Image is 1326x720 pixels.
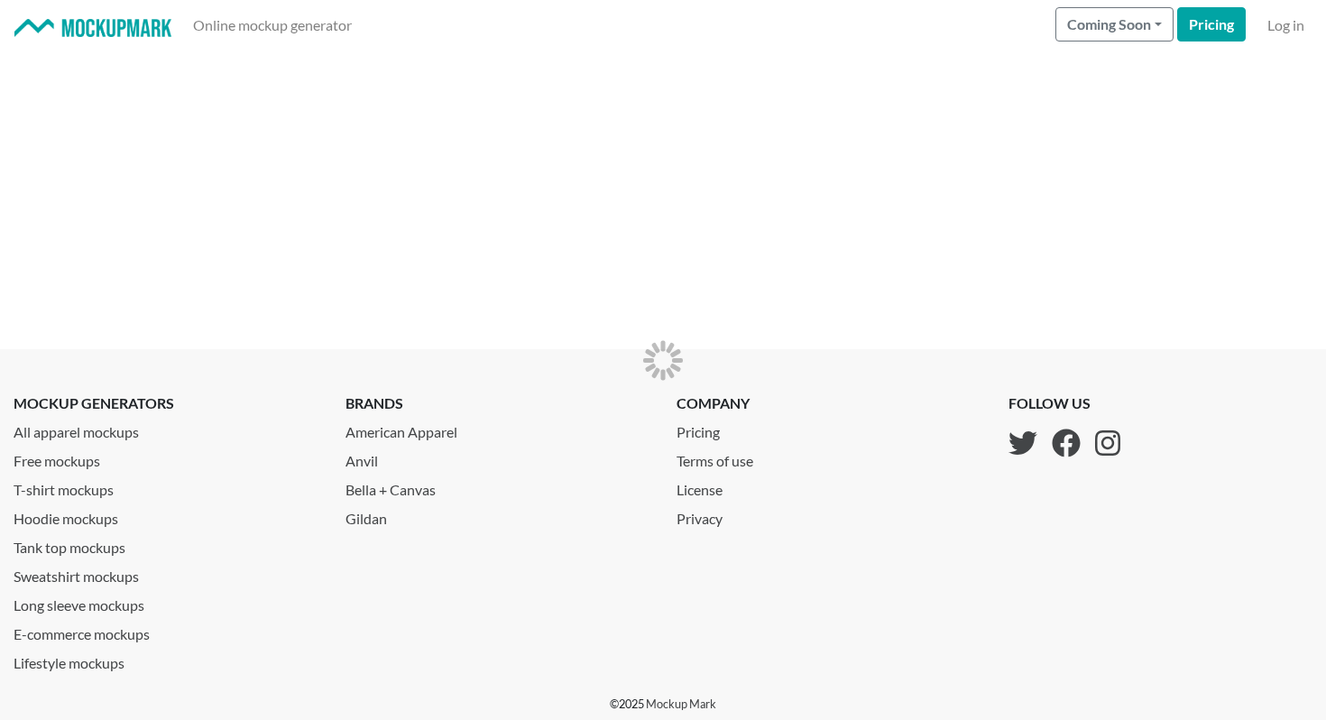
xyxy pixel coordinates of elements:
[677,443,768,472] a: Terms of use
[345,414,650,443] a: American Apparel
[14,616,318,645] a: E-commerce mockups
[345,392,650,414] p: brands
[1177,7,1246,42] a: Pricing
[1008,392,1120,414] p: follow us
[677,501,768,530] a: Privacy
[14,19,171,38] img: Mockup Mark
[646,697,716,711] a: Mockup Mark
[1055,7,1174,42] button: Coming Soon
[14,443,318,472] a: Free mockups
[14,587,318,616] a: Long sleeve mockups
[14,414,318,443] a: All apparel mockups
[14,558,318,587] a: Sweatshirt mockups
[610,696,716,713] p: © 2025
[14,530,318,558] a: Tank top mockups
[677,392,768,414] p: company
[345,501,650,530] a: Gildan
[345,472,650,501] a: Bella + Canvas
[14,392,318,414] p: mockup generators
[186,7,359,43] a: Online mockup generator
[14,472,318,501] a: T-shirt mockups
[345,443,650,472] a: Anvil
[677,414,768,443] a: Pricing
[677,472,768,501] a: License
[14,645,318,674] a: Lifestyle mockups
[14,501,318,530] a: Hoodie mockups
[1260,7,1312,43] a: Log in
